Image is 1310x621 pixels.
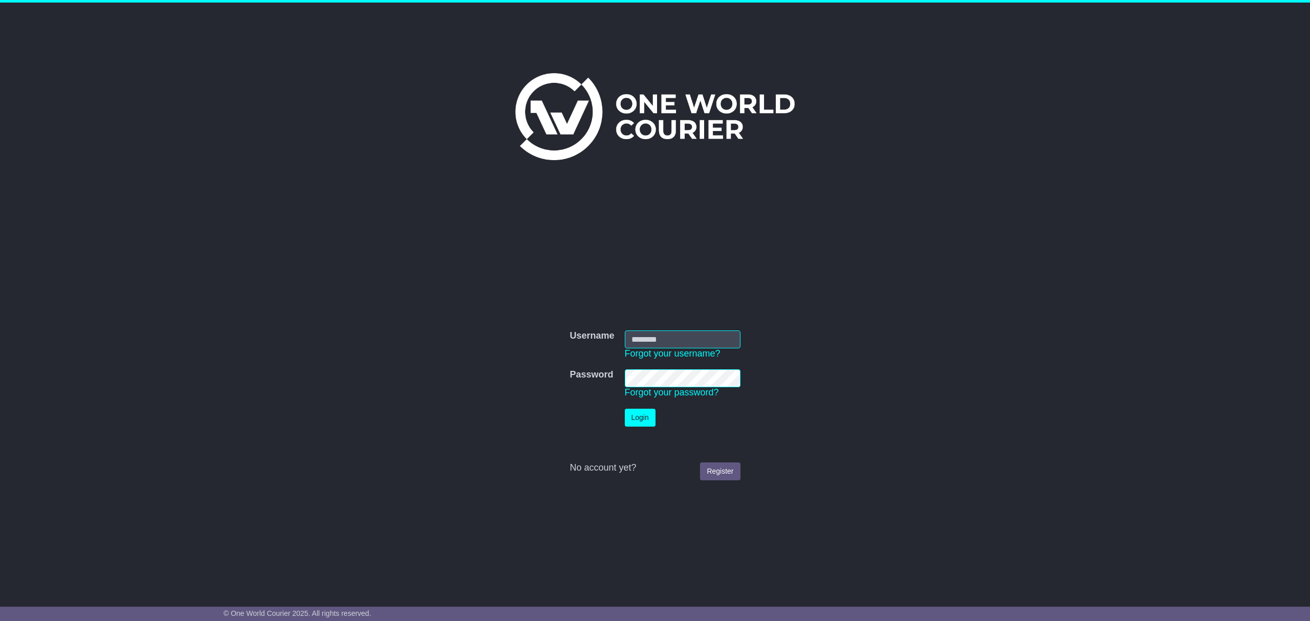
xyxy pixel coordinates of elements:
[625,409,656,427] button: Login
[570,462,740,474] div: No account yet?
[700,462,740,480] a: Register
[224,609,372,617] span: © One World Courier 2025. All rights reserved.
[515,73,795,160] img: One World
[570,330,614,342] label: Username
[625,387,719,397] a: Forgot your password?
[570,369,613,381] label: Password
[625,348,720,359] a: Forgot your username?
